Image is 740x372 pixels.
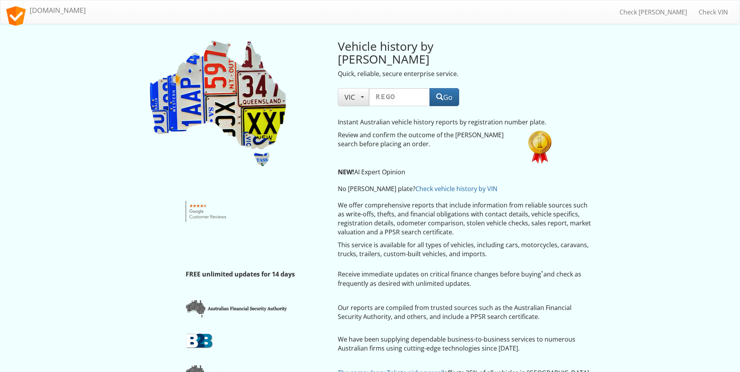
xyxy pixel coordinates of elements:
[338,69,516,78] p: Quick, reliable, secure enterprise service.
[338,118,554,127] p: Instant Australian vehicle history reports by registration number plate.
[338,168,554,177] p: AI Expert Opinion
[528,131,552,164] img: 60xNx1st.png.pagespeed.ic.W35WbnTSpj.webp
[186,299,288,318] img: xafsa.png.pagespeed.ic.5KItRCSn_G.webp
[6,6,26,26] img: logo.svg
[344,92,362,102] span: VIC
[338,335,593,353] p: We have been supplying dependable business-to-business services to numerous Australian firms usin...
[415,184,497,193] a: Check vehicle history by VIN
[338,168,354,176] strong: NEW!
[693,2,734,22] a: Check VIN
[338,40,516,66] h2: Vehicle history by [PERSON_NAME]
[148,40,288,168] img: Rego Check
[186,333,213,349] img: aG738HiNB17ZTbAA==
[338,131,516,149] p: Review and confirm the outcome of the [PERSON_NAME] search before placing an order.
[369,88,430,106] input: Rego
[186,201,231,222] img: Google customer reviews
[338,270,593,288] p: Receive immediate updates on critical finance changes before buying and check as frequently as de...
[338,184,554,193] p: No [PERSON_NAME] plate?
[614,2,693,22] a: Check [PERSON_NAME]
[338,88,369,106] button: VIC
[338,241,593,259] p: This service is available for all types of vehicles, including cars, motorcycles, caravans, truck...
[429,88,459,106] button: Go
[0,0,92,20] a: [DOMAIN_NAME]
[338,201,593,236] p: We offer comprehensive reports that include information from reliable sources such as write-offs,...
[338,303,593,321] p: Our reports are compiled from trusted sources such as the Australian Financial Security Authority...
[186,270,295,278] strong: FREE unlimited updates for 14 days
